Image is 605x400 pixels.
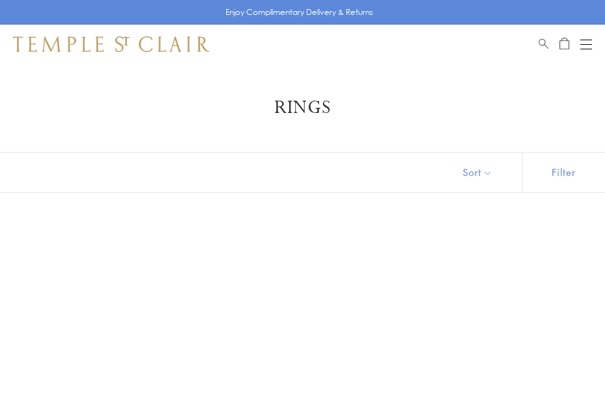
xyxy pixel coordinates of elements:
[522,153,605,192] button: Show filters
[13,36,209,52] img: Temple St. Clair
[539,36,548,52] a: Search
[580,36,592,52] button: Open navigation
[32,96,573,119] h1: Rings
[225,6,373,19] p: Enjoy Complimentary Delivery & Returns
[560,36,569,52] a: Open Shopping Bag
[433,153,522,192] button: Show sort by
